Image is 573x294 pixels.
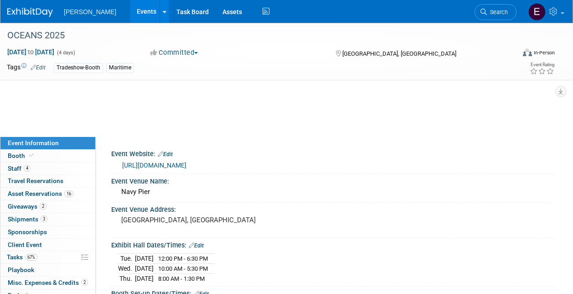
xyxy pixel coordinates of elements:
pre: [GEOGRAPHIC_DATA], [GEOGRAPHIC_DATA] [121,216,286,224]
span: Asset Reservations [8,190,73,197]
span: 12:00 PM - 6:30 PM [158,255,208,262]
td: [DATE] [135,273,154,283]
td: [DATE] [135,264,154,274]
button: Committed [147,48,201,58]
a: Booth [0,150,95,162]
div: Exhibit Hall Dates/Times: [111,238,555,250]
span: Client Event [8,241,42,248]
div: OCEANS 2025 [4,27,508,44]
a: Staff4 [0,163,95,175]
a: Tasks67% [0,251,95,263]
span: 3 [41,215,47,222]
span: Booth [8,152,36,159]
a: Event Information [0,137,95,149]
span: Staff [8,165,31,172]
a: Client Event [0,239,95,251]
a: Playbook [0,264,95,276]
div: Event Format [475,47,555,61]
span: Event Information [8,139,59,147]
div: Maritime [106,63,134,73]
span: 2 [40,203,46,210]
span: Misc. Expenses & Credits [8,279,88,286]
a: Edit [189,242,204,249]
span: Search [487,9,508,16]
a: Shipments3 [0,213,95,226]
a: Travel Reservations [0,175,95,187]
span: [PERSON_NAME] [64,8,116,16]
span: 8:00 AM - 1:30 PM [158,275,205,282]
a: Asset Reservations16 [0,188,95,200]
img: Format-Inperson.png [523,49,532,56]
i: Booth reservation complete [29,153,34,158]
span: 4 [24,165,31,172]
td: Tue. [118,254,135,264]
span: [DATE] [DATE] [7,48,55,56]
a: Edit [31,64,46,71]
span: 67% [25,254,37,261]
div: In-Person [533,49,555,56]
img: Emy Volk [528,3,546,21]
span: Travel Reservations [8,177,63,184]
span: 16 [64,190,73,197]
span: Shipments [8,215,47,223]
td: Thu. [118,273,135,283]
span: Giveaways [8,203,46,210]
td: [DATE] [135,254,154,264]
td: Wed. [118,264,135,274]
span: Sponsorships [8,228,47,236]
div: Event Venue Address: [111,203,555,214]
div: Navy Pier [118,185,548,199]
span: Tasks [7,253,37,261]
div: Tradeshow-Booth [54,63,103,73]
div: Event Website: [111,147,555,159]
span: 2 [81,279,88,286]
a: [URL][DOMAIN_NAME] [122,162,186,169]
div: Event Venue Name: [111,174,555,186]
a: Sponsorships [0,226,95,238]
span: 10:00 AM - 5:30 PM [158,265,208,272]
a: Misc. Expenses & Credits2 [0,277,95,289]
span: [GEOGRAPHIC_DATA], [GEOGRAPHIC_DATA] [342,50,456,57]
span: to [26,48,35,56]
td: Tags [7,63,46,73]
div: Event Rating [530,63,554,67]
a: Edit [158,151,173,157]
a: Search [475,4,516,20]
img: ExhibitDay [7,8,53,17]
a: Giveaways2 [0,200,95,213]
span: Playbook [8,266,34,273]
span: (4 days) [56,50,75,56]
